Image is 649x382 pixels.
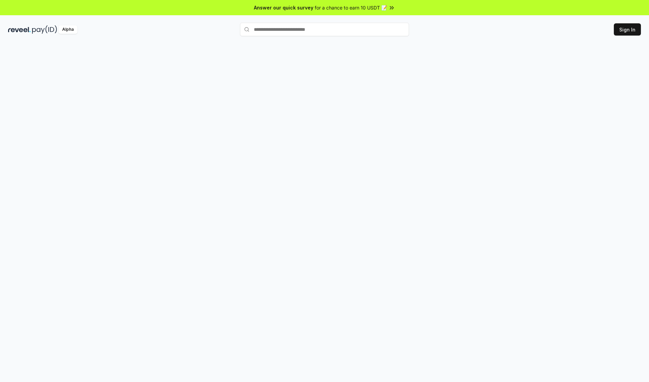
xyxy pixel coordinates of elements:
span: Answer our quick survey [254,4,313,11]
img: reveel_dark [8,25,31,34]
button: Sign In [614,23,641,36]
img: pay_id [32,25,57,34]
span: for a chance to earn 10 USDT 📝 [315,4,387,11]
div: Alpha [58,25,77,34]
